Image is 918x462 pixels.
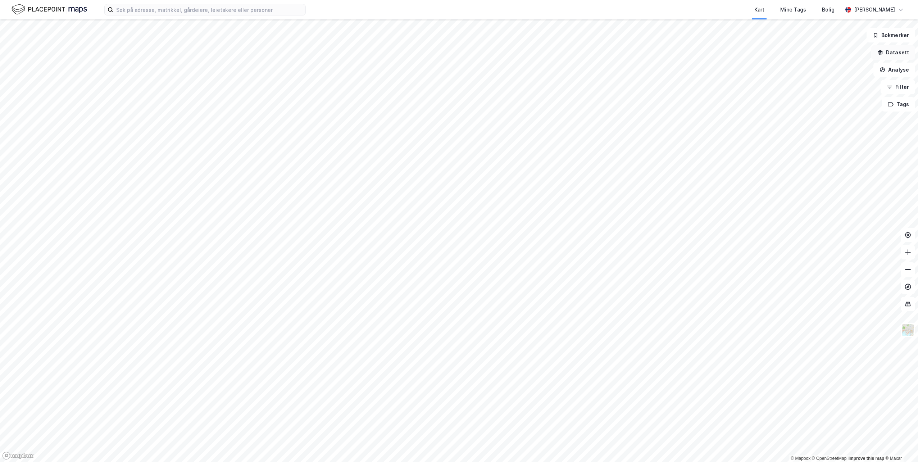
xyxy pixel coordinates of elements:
button: Filter [881,80,915,94]
div: Kart [754,5,764,14]
button: Tags [882,97,915,112]
div: Kontrollprogram for chat [882,427,918,462]
div: Mine Tags [780,5,806,14]
button: Analyse [873,63,915,77]
a: Mapbox homepage [2,452,34,460]
iframe: Chat Widget [882,427,918,462]
button: Bokmerker [867,28,915,42]
img: logo.f888ab2527a4732fd821a326f86c7f29.svg [12,3,87,16]
a: OpenStreetMap [812,456,847,461]
a: Mapbox [791,456,810,461]
input: Søk på adresse, matrikkel, gårdeiere, leietakere eller personer [113,4,305,15]
button: Datasett [871,45,915,60]
div: Bolig [822,5,835,14]
a: Improve this map [849,456,884,461]
img: Z [901,323,915,337]
div: [PERSON_NAME] [854,5,895,14]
